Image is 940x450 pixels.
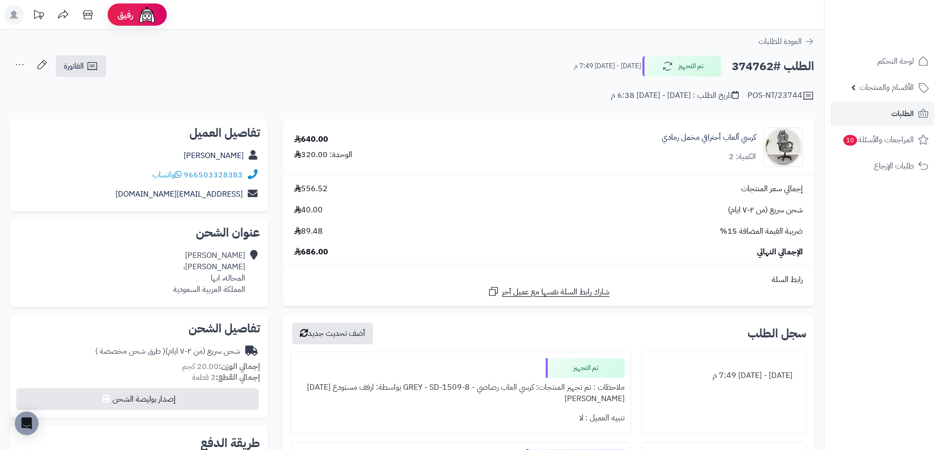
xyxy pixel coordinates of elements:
[830,49,934,73] a: لوحة التحكم
[757,246,803,258] span: الإجمالي النهائي
[184,169,243,181] a: 966503328383
[152,169,182,181] a: واتساب
[192,371,260,383] small: 2 قطعة
[488,286,609,298] a: شارك رابط السلة نفسها مع عميل آخر
[200,437,260,449] h2: طريقة الدفع
[611,90,739,101] div: تاريخ الطلب : [DATE] - [DATE] 6:38 م
[16,388,259,410] button: إصدار بوليصة الشحن
[764,127,802,167] img: 1757248025-1-90x90.jpg
[219,361,260,372] strong: إجمالي الوزن:
[842,133,914,147] span: المراجعات والأسئلة
[297,378,624,409] div: ملاحظات : تم تجهيز المنتجات: كرسي العاب رصاصي - GREY - SD-1509-8 بواسطة: ارفف مستودع [DATE][PERSO...
[294,183,328,195] span: 556.52
[732,56,814,77] h2: الطلب #374762
[662,132,756,143] a: كرسي ألعاب أحترافي مخمل رمادي
[15,411,38,435] div: Open Intercom Messenger
[95,345,165,357] span: ( طرق شحن مخصصة )
[891,107,914,121] span: الطلبات
[642,56,721,77] button: تم التجهيز
[877,54,914,68] span: لوحة التحكم
[758,36,802,47] span: العودة للطلبات
[294,205,323,216] span: 40.00
[294,149,352,161] div: الوحدة: 320.00
[18,227,260,239] h2: عنوان الشحن
[216,371,260,383] strong: إجمالي القطع:
[748,327,806,339] h3: سجل الطلب
[830,154,934,178] a: طلبات الإرجاع
[758,36,814,47] a: العودة للطلبات
[95,346,240,357] div: شحن سريع (من ٢-٧ ايام)
[137,5,157,25] img: ai-face.png
[648,366,800,385] div: [DATE] - [DATE] 7:49 م
[18,323,260,334] h2: تفاصيل الشحن
[287,274,810,286] div: رابط السلة
[173,250,245,295] div: [PERSON_NAME] [PERSON_NAME]، المحاله، ابها المملكة العربية السعودية
[26,5,51,27] a: تحديثات المنصة
[843,135,858,146] span: 10
[182,361,260,372] small: 20.00 كجم
[502,286,609,298] span: شارك رابط السلة نفسها مع عميل آخر
[830,128,934,152] a: المراجعات والأسئلة10
[117,9,133,21] span: رفيق
[184,150,244,162] a: [PERSON_NAME]
[741,183,803,195] span: إجمالي سعر المنتجات
[860,81,914,94] span: الأقسام والمنتجات
[574,61,641,71] small: [DATE] - [DATE] 7:49 م
[874,159,914,173] span: طلبات الإرجاع
[830,102,934,125] a: الطلبات
[18,127,260,139] h2: تفاصيل العميل
[728,205,803,216] span: شحن سريع (من ٢-٧ ايام)
[546,358,625,378] div: تم التجهيز
[873,23,931,43] img: logo-2.png
[64,60,84,72] span: الفاتورة
[56,55,106,77] a: الفاتورة
[297,409,624,428] div: تنبيه العميل : لا
[748,90,814,102] div: POS-NT/23744
[294,226,323,237] span: 89.48
[729,151,756,163] div: الكمية: 2
[720,226,803,237] span: ضريبة القيمة المضافة 15%
[294,134,328,145] div: 640.00
[292,323,373,344] button: أضف تحديث جديد
[115,188,243,200] a: [EMAIL_ADDRESS][DOMAIN_NAME]
[294,246,328,258] span: 686.00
